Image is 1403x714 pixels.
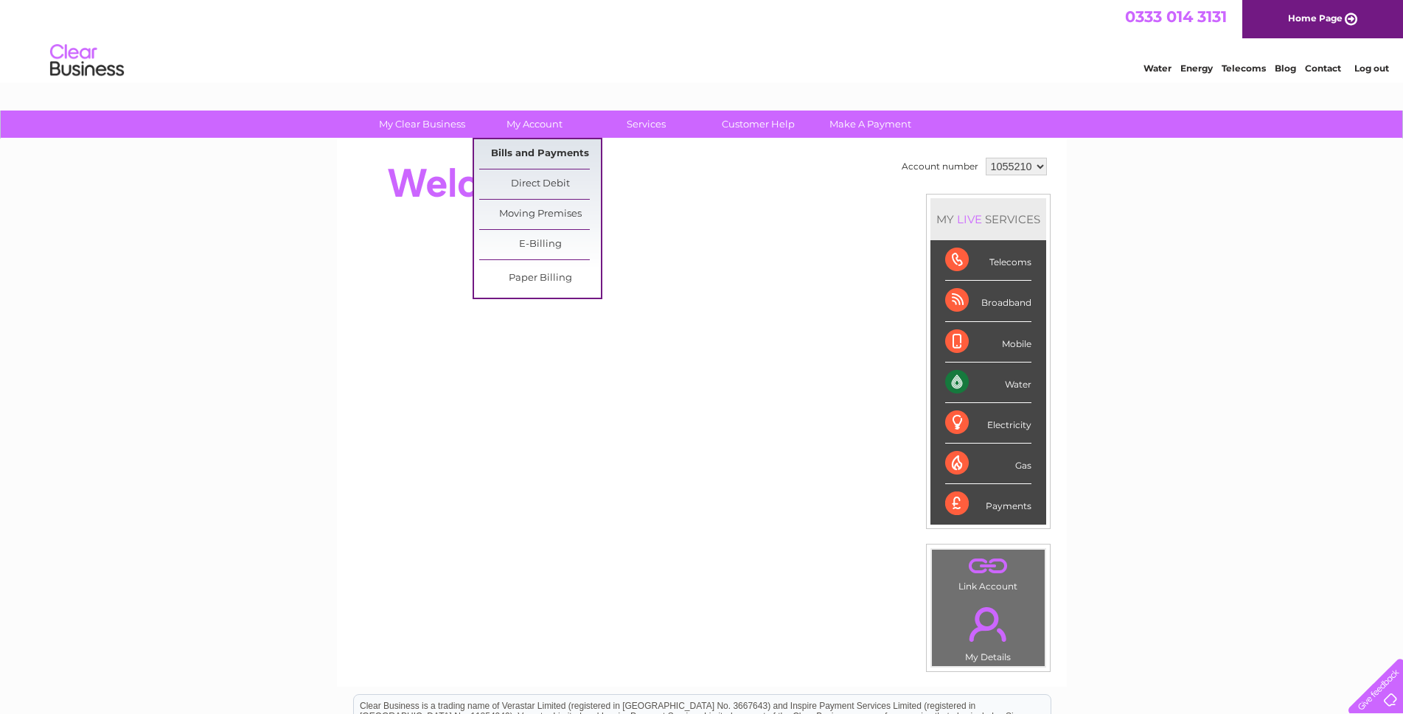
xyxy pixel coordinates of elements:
[479,230,601,259] a: E-Billing
[810,111,931,138] a: Make A Payment
[354,8,1051,71] div: Clear Business is a trading name of Verastar Limited (registered in [GEOGRAPHIC_DATA] No. 3667643...
[945,363,1031,403] div: Water
[479,169,601,199] a: Direct Debit
[49,38,125,83] img: logo.png
[361,111,483,138] a: My Clear Business
[930,198,1046,240] div: MY SERVICES
[931,595,1045,667] td: My Details
[954,212,985,226] div: LIVE
[945,322,1031,363] div: Mobile
[479,264,601,293] a: Paper Billing
[945,403,1031,444] div: Electricity
[931,549,1045,595] td: Link Account
[936,598,1041,650] a: .
[936,553,1041,579] a: .
[1275,63,1296,74] a: Blog
[945,240,1031,281] div: Telecoms
[1143,63,1172,74] a: Water
[945,444,1031,484] div: Gas
[585,111,707,138] a: Services
[1180,63,1213,74] a: Energy
[1354,63,1389,74] a: Log out
[1222,63,1266,74] a: Telecoms
[479,200,601,229] a: Moving Premises
[479,139,601,169] a: Bills and Payments
[945,484,1031,524] div: Payments
[898,154,982,179] td: Account number
[1125,7,1227,26] a: 0333 014 3131
[945,281,1031,321] div: Broadband
[1305,63,1341,74] a: Contact
[697,111,819,138] a: Customer Help
[473,111,595,138] a: My Account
